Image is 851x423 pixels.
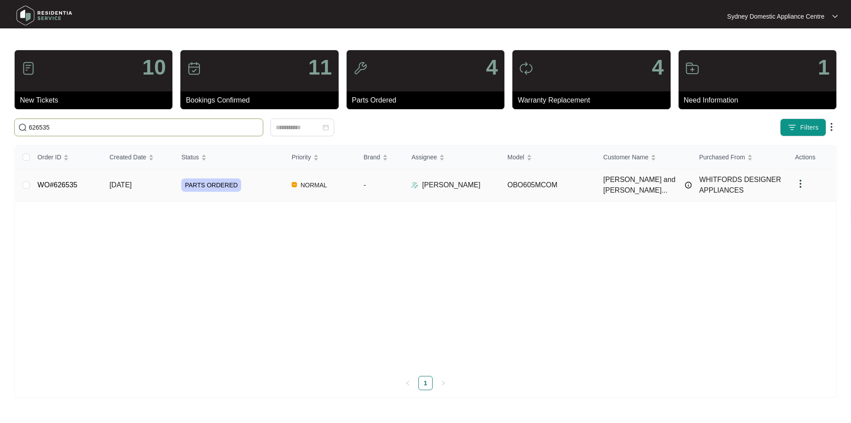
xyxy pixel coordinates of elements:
p: 10 [142,57,166,78]
button: filter iconFilters [780,119,826,136]
span: NORMAL [297,180,331,190]
span: [DATE] [109,181,132,189]
p: Sydney Domestic Appliance Centre [727,12,824,21]
button: left [401,376,415,390]
th: Order ID [31,146,102,169]
th: Priority [285,146,356,169]
input: Search by Order Id, Assignee Name, Customer Name, Brand and Model [29,123,259,132]
td: OBO605MCOM [500,169,596,202]
th: Assignee [404,146,500,169]
img: icon [353,61,367,75]
p: 4 [486,57,498,78]
img: filter icon [788,123,796,132]
span: WHITFORDS DESIGNER APPLIANCES [699,176,781,194]
img: icon [519,61,533,75]
span: left [405,380,410,386]
th: Status [174,146,285,169]
span: Priority [292,152,311,162]
span: - [363,181,366,189]
span: Brand [363,152,380,162]
span: Purchased From [699,152,745,162]
p: New Tickets [20,95,172,106]
p: Bookings Confirmed [186,95,338,106]
img: dropdown arrow [826,122,837,132]
th: Created Date [102,146,174,169]
p: Warranty Replacement [518,95,670,106]
a: WO#626535 [38,181,78,189]
th: Brand [356,146,404,169]
li: Previous Page [401,376,415,390]
img: Assigner Icon [411,182,418,189]
a: 1 [419,376,432,390]
img: search-icon [18,123,27,132]
p: 4 [652,57,664,78]
span: PARTS ORDERED [181,178,241,192]
img: Info icon [685,182,692,189]
button: right [436,376,450,390]
img: icon [21,61,35,75]
span: right [441,380,446,386]
th: Customer Name [596,146,692,169]
img: dropdown arrow [795,178,806,189]
span: Created Date [109,152,146,162]
p: 11 [308,57,332,78]
th: Purchased From [692,146,788,169]
th: Model [500,146,596,169]
img: dropdown arrow [832,14,838,19]
th: Actions [788,146,836,169]
img: residentia service logo [13,2,75,29]
span: Customer Name [603,152,648,162]
p: Need Information [684,95,836,106]
span: [PERSON_NAME] and [PERSON_NAME]... [603,174,680,196]
p: 1 [818,57,830,78]
span: Assignee [411,152,437,162]
img: Vercel Logo [292,182,297,187]
p: [PERSON_NAME] [422,180,480,190]
span: Model [507,152,524,162]
span: Filters [800,123,819,132]
img: icon [187,61,201,75]
span: Status [181,152,199,162]
li: 1 [418,376,433,390]
li: Next Page [436,376,450,390]
img: icon [685,61,699,75]
p: Parts Ordered [352,95,504,106]
span: Order ID [38,152,62,162]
